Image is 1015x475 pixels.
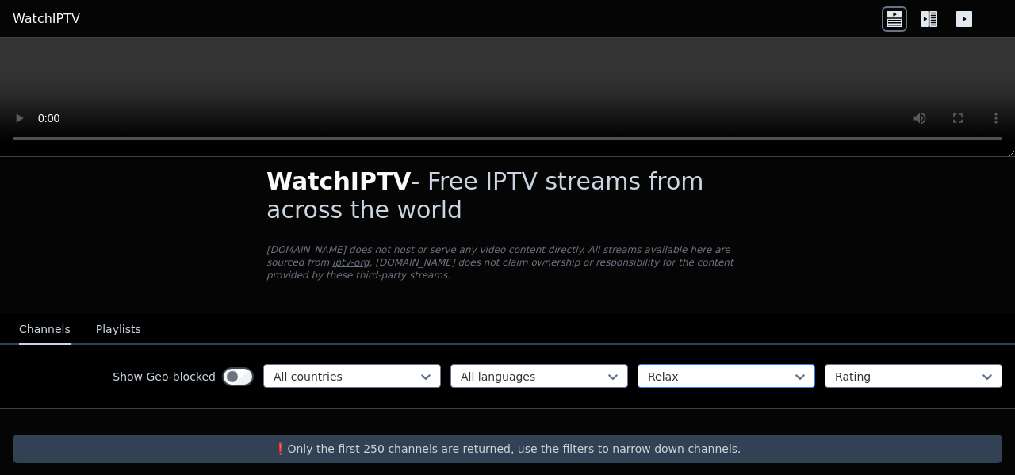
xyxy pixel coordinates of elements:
[266,167,412,195] span: WatchIPTV
[13,10,80,29] a: WatchIPTV
[332,257,370,268] a: iptv-org
[113,369,216,385] label: Show Geo-blocked
[96,315,141,345] button: Playlists
[266,167,749,224] h1: - Free IPTV streams from across the world
[19,315,71,345] button: Channels
[266,243,749,282] p: [DOMAIN_NAME] does not host or serve any video content directly. All streams available here are s...
[19,441,996,457] p: ❗️Only the first 250 channels are returned, use the filters to narrow down channels.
